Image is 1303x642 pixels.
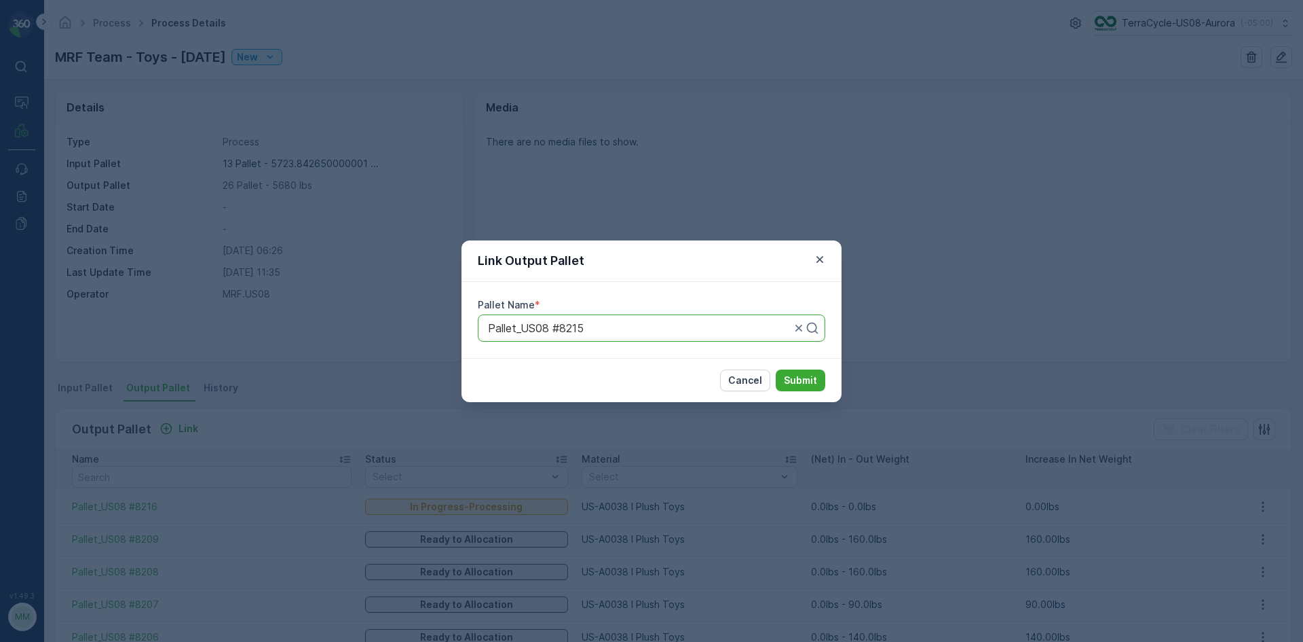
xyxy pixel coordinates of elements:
p: Submit [784,374,817,387]
p: Cancel [728,374,762,387]
button: Cancel [720,370,770,391]
p: Link Output Pallet [478,251,584,270]
button: Submit [776,370,825,391]
label: Pallet Name [478,299,535,310]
